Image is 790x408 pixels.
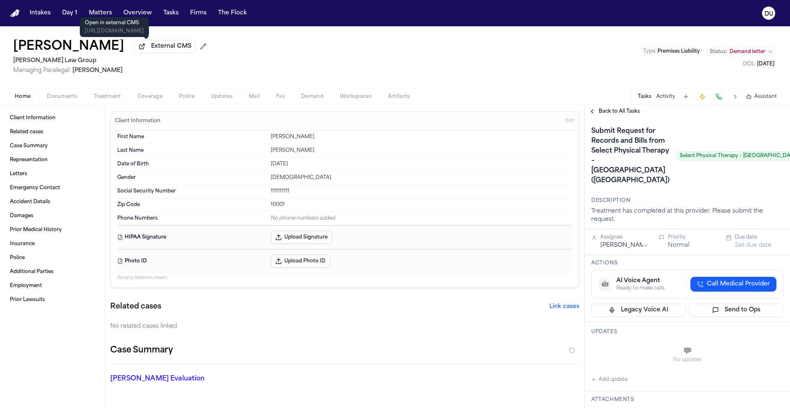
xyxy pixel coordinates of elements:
button: Intakes [26,6,54,21]
span: Artifacts [388,93,410,100]
div: Priority [668,234,716,241]
span: Call Medical Provider [707,280,770,288]
span: Workspaces [340,93,372,100]
div: Due date [735,234,783,241]
span: Fax [276,93,285,100]
span: Premises Liability [658,49,700,54]
div: AI Voice Agent [616,277,665,285]
button: Edit [563,114,576,128]
dt: Zip Code [117,202,266,208]
p: Open in external CMS [85,20,144,26]
h2: Related cases [110,301,161,313]
h1: Submit Request for Records and Bills from Select Physical Therapy – [GEOGRAPHIC_DATA] ([GEOGRAPHI... [588,125,673,187]
span: Status: [710,49,727,55]
span: External CMS [151,42,191,51]
dt: Gender [117,174,266,181]
h3: Updates [591,329,783,335]
div: [PERSON_NAME] [271,134,572,140]
button: Edit Type: Premises Liability [641,47,702,56]
button: Edit matter name [13,39,124,54]
a: Tasks [160,6,182,21]
button: Back to All Tasks [585,108,644,115]
dt: Photo ID [117,255,266,268]
img: Finch Logo [10,9,20,17]
span: Coverage [137,93,163,100]
h3: Client Information [113,118,162,124]
a: Additional Parties [7,265,98,278]
button: Overview [120,6,155,21]
button: Upload Signature [271,231,332,244]
button: Set due date [735,241,771,250]
h3: Attachments [591,396,783,403]
span: Demand letter [730,49,765,55]
button: Upload Photo ID [271,255,330,268]
div: No phone numbers added [271,215,572,222]
a: Related cases [7,125,98,139]
p: [URL][DOMAIN_NAME] [85,28,144,35]
span: 🤖 [602,280,609,288]
button: Activity [656,93,675,100]
span: Police [179,93,195,100]
button: Assistant [746,93,777,100]
dt: Social Security Number [117,188,266,195]
div: Assignee [600,234,649,241]
div: [PERSON_NAME] [271,147,572,154]
span: Edit [565,118,574,124]
a: Insurance [7,237,98,250]
button: Legacy Voice AI [591,304,686,317]
button: Matters [86,6,115,21]
a: Case Summary [7,139,98,153]
a: Prior Lawsuits [7,293,98,306]
dt: Last Name [117,147,266,154]
div: No related cases linked [110,322,579,331]
div: No updates [591,357,783,363]
span: Phone Numbers [117,215,158,222]
h3: Actions [591,260,783,267]
div: 10001 [271,202,572,208]
span: DOL : [743,62,756,67]
div: [DEMOGRAPHIC_DATA] [271,174,572,181]
button: Day 1 [59,6,81,21]
h2: [PERSON_NAME] Law Group [13,56,210,66]
div: [DATE] [271,161,572,167]
a: Letters [7,167,98,181]
span: [DATE] [757,62,774,67]
a: Home [10,9,20,17]
span: Back to All Tasks [599,108,640,115]
span: Treatment [94,93,121,100]
button: Link cases [549,303,579,311]
div: Treatment has completed at this provider. Please submit the request. [591,207,783,224]
dt: First Name [117,134,266,140]
a: Client Information [7,111,98,125]
dt: Date of Birth [117,161,266,167]
button: Firms [187,6,210,21]
span: [PERSON_NAME] [72,67,123,74]
button: Add Task [680,91,692,102]
button: Call Medical Provider [690,277,776,292]
a: Accident Details [7,195,98,209]
button: Create Immediate Task [697,91,708,102]
span: Type : [643,49,656,54]
p: 9 empty fields not shown. [117,275,572,281]
div: Ready to make calls [616,285,665,292]
h2: Case Summary [110,344,173,357]
button: External CMS [134,40,196,53]
button: Add update [591,375,627,385]
h1: [PERSON_NAME] [13,39,124,54]
a: Damages [7,209,98,223]
a: Employment [7,279,98,292]
p: [PERSON_NAME] Evaluation [110,374,260,384]
button: Make a Call [713,91,725,102]
button: The Flock [215,6,250,21]
button: Edit DOL: 2025-08-11 [741,60,777,68]
a: Emergency Contact [7,181,98,195]
h3: Description [591,197,783,204]
a: Police [7,251,98,264]
button: Normal [668,241,689,250]
span: Documents [47,93,77,100]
